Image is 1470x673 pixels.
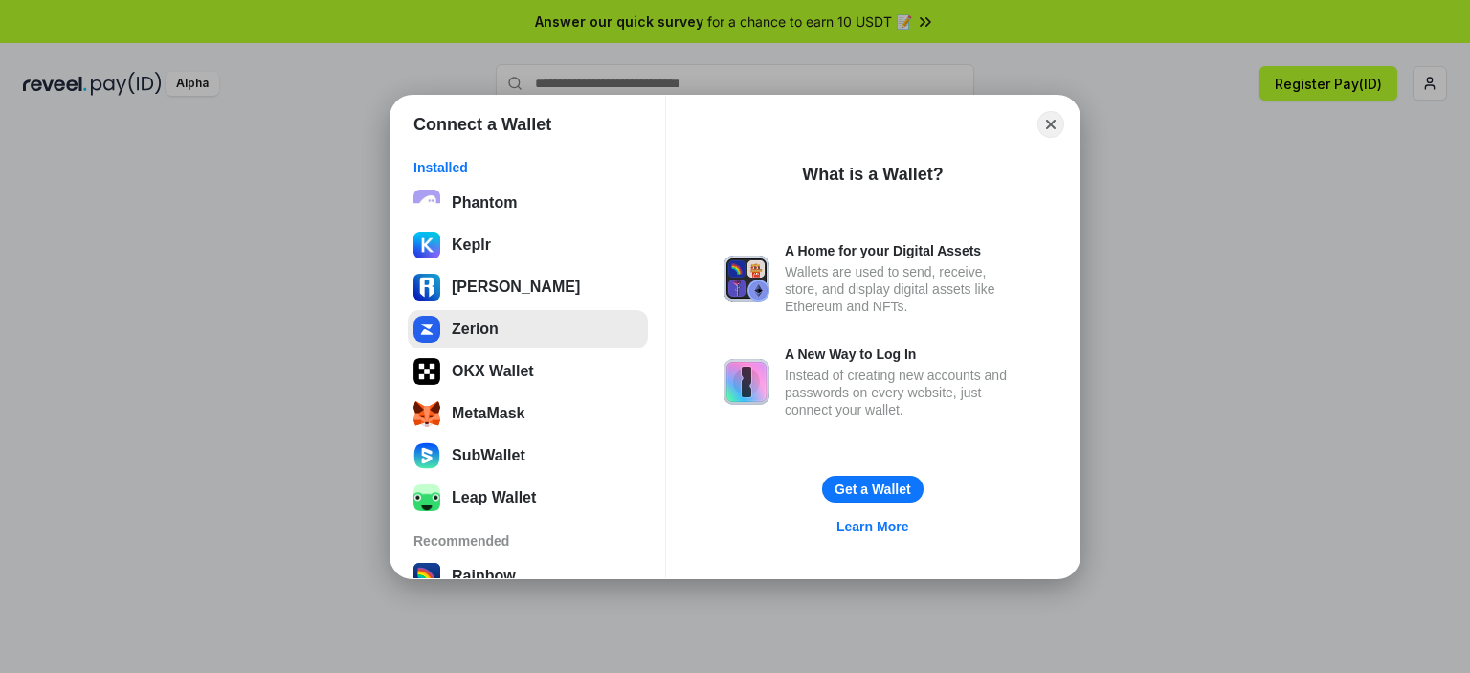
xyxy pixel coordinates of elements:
div: Learn More [836,518,908,535]
button: [PERSON_NAME] [408,268,648,306]
div: Installed [413,159,642,176]
button: Zerion [408,310,648,348]
h1: Connect a Wallet [413,113,551,136]
button: Rainbow [408,557,648,595]
button: SubWallet [408,437,648,475]
img: svg+xml,%3Csvg%20xmlns%3D%22http%3A%2F%2Fwww.w3.org%2F2000%2Fsvg%22%20width%3D%22512%22%20height%... [413,316,440,343]
div: What is a Wallet? [802,163,943,186]
img: svg+xml,%3Csvg%20width%3D%22120%22%20height%3D%22120%22%20viewBox%3D%220%200%20120%20120%22%20fil... [413,563,440,590]
div: A Home for your Digital Assets [785,242,1022,259]
div: Keplr [452,236,491,254]
button: OKX Wallet [408,352,648,391]
button: MetaMask [408,394,648,433]
button: Leap Wallet [408,479,648,517]
div: Phantom [452,194,517,212]
img: ByMCUfJCc2WaAAAAAElFTkSuQmCC [413,232,440,258]
div: OKX Wallet [452,363,534,380]
img: svg+xml;base64,PHN2ZyB3aWR0aD0iMTYwIiBoZWlnaHQ9IjE2MCIgZmlsbD0ibm9uZSIgeG1sbnM9Imh0dHA6Ly93d3cudz... [413,442,440,469]
div: [PERSON_NAME] [452,279,580,296]
button: Phantom [408,184,648,222]
img: epq2vO3P5aLWl15yRS7Q49p1fHTx2Sgh99jU3kfXv7cnPATIVQHAx5oQs66JWv3SWEjHOsb3kKgmE5WNBxBId7C8gm8wEgOvz... [413,190,440,216]
button: Keplr [408,226,648,264]
img: 5VZ71FV6L7PA3gg3tXrdQ+DgLhC+75Wq3no69P3MC0NFQpx2lL04Ql9gHK1bRDjsSBIvScBnDTk1WrlGIZBorIDEYJj+rhdgn... [413,358,440,385]
div: A New Way to Log In [785,346,1022,363]
div: Get a Wallet [835,481,911,498]
img: z+3L+1FxxXUeUMECPaK8gprIwhdlxV+hQdAXuUyJwW6xfJRlUUBFGbLJkqNlJgXjn6ghaAaYmDimBFRMSIqKAGPGvqu25lMm1... [413,484,440,511]
div: Recommended [413,532,642,550]
button: Get a Wallet [822,476,924,503]
div: SubWallet [452,447,525,464]
img: svg%3E%0A [413,274,440,301]
div: MetaMask [452,405,524,422]
a: Learn More [825,514,920,539]
img: svg+xml;base64,PHN2ZyB3aWR0aD0iMzUiIGhlaWdodD0iMzQiIHZpZXdCb3g9IjAgMCAzNSAzNCIgZmlsbD0ibm9uZSIgeG... [413,400,440,427]
div: Leap Wallet [452,489,536,506]
img: svg+xml,%3Csvg%20xmlns%3D%22http%3A%2F%2Fwww.w3.org%2F2000%2Fsvg%22%20fill%3D%22none%22%20viewBox... [724,256,769,302]
div: Wallets are used to send, receive, store, and display digital assets like Ethereum and NFTs. [785,263,1022,315]
button: Close [1037,111,1064,138]
div: Instead of creating new accounts and passwords on every website, just connect your wallet. [785,367,1022,418]
img: svg+xml,%3Csvg%20xmlns%3D%22http%3A%2F%2Fwww.w3.org%2F2000%2Fsvg%22%20fill%3D%22none%22%20viewBox... [724,359,769,405]
div: Zerion [452,321,499,338]
div: Rainbow [452,568,516,585]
